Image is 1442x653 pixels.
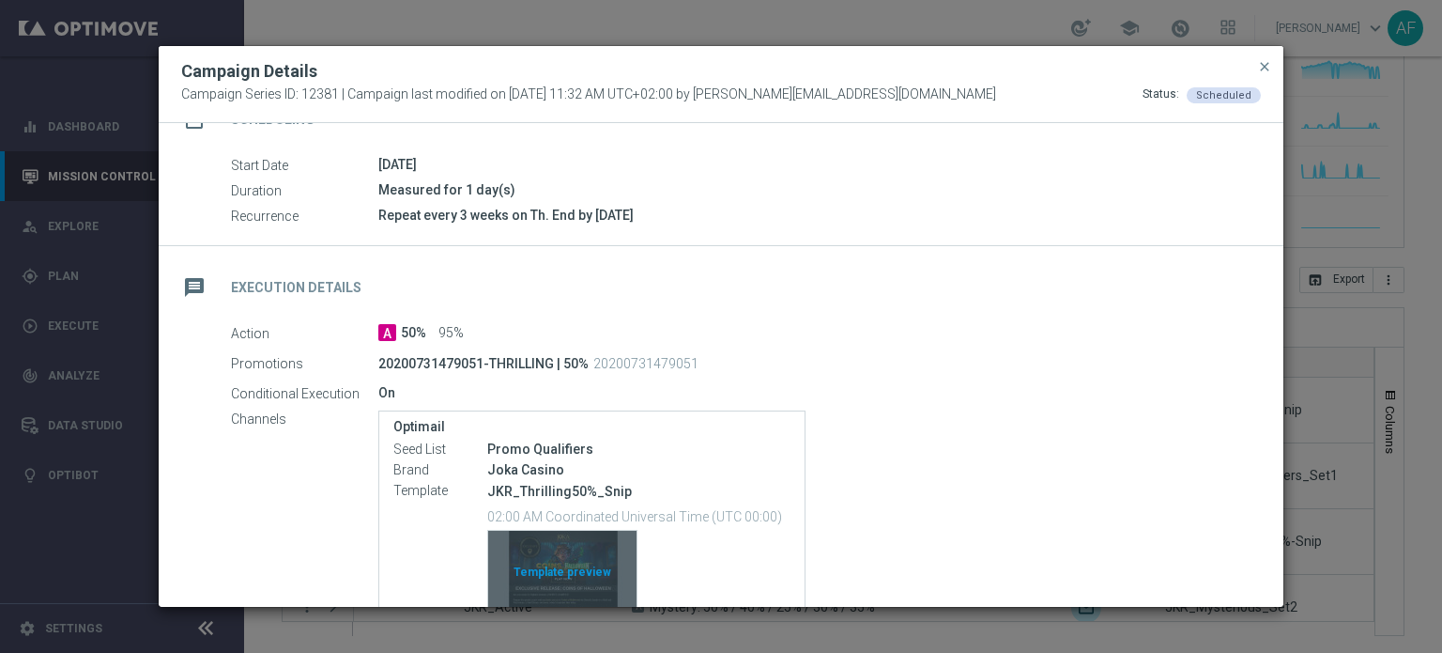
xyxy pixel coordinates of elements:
[231,279,361,297] h2: Execution Details
[1143,86,1179,103] div: Status:
[231,385,378,402] label: Conditional Execution
[438,325,464,342] span: 95%
[488,531,637,623] div: Template preview
[177,271,211,304] i: message
[487,440,790,459] div: Promo Qualifiers
[487,506,790,525] p: 02:00 AM Coordinated Universal Time (UTC 00:00)
[487,460,790,479] div: Joka Casino
[393,483,487,500] label: Template
[378,206,1247,225] div: Repeat every 3 weeks on Th. End by [DATE]
[231,182,378,199] label: Duration
[393,462,487,479] label: Brand
[378,355,589,372] p: 20200731479051-THRILLING | 50%
[1196,89,1251,101] span: Scheduled
[231,355,378,372] label: Promotions
[487,530,637,624] button: Template preview
[231,208,378,225] label: Recurrence
[393,419,790,435] label: Optimail
[378,383,1247,402] div: On
[1257,59,1272,74] span: close
[378,155,1247,174] div: [DATE]
[378,324,396,341] span: A
[181,86,996,103] span: Campaign Series ID: 12381 | Campaign last modified on [DATE] 11:32 AM UTC+02:00 by [PERSON_NAME][...
[378,180,1247,199] div: Measured for 1 day(s)
[393,442,487,459] label: Seed List
[231,157,378,174] label: Start Date
[401,325,426,342] span: 50%
[487,483,790,500] p: JKR_Thrilling50%_Snip
[231,325,378,342] label: Action
[593,355,698,372] p: 20200731479051
[181,60,317,83] h2: Campaign Details
[231,411,378,428] label: Channels
[1187,86,1261,101] colored-tag: Scheduled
